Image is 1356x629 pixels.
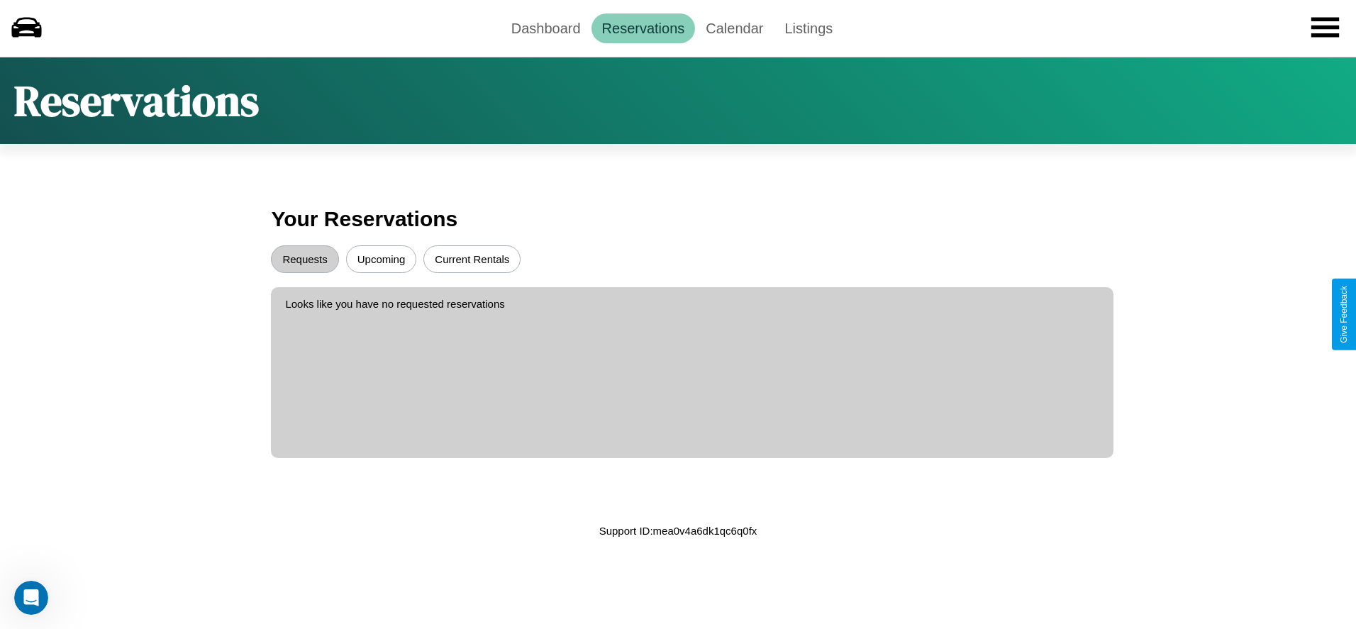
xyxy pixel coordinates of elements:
[14,581,48,615] iframe: Intercom live chat
[271,245,338,273] button: Requests
[599,521,757,540] p: Support ID: mea0v4a6dk1qc6q0fx
[271,200,1084,238] h3: Your Reservations
[1339,286,1349,343] div: Give Feedback
[346,245,417,273] button: Upcoming
[501,13,591,43] a: Dashboard
[423,245,521,273] button: Current Rentals
[285,294,1099,313] p: Looks like you have no requested reservations
[695,13,774,43] a: Calendar
[591,13,696,43] a: Reservations
[774,13,843,43] a: Listings
[14,72,259,130] h1: Reservations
